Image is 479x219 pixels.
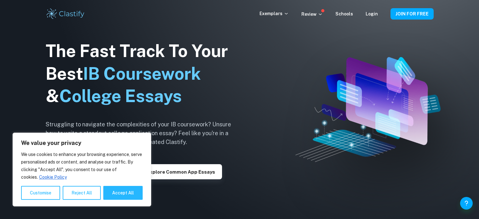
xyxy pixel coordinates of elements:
[103,186,143,200] button: Accept All
[13,133,151,206] div: We value your privacy
[140,164,222,179] button: Explore Common App essays
[301,11,323,18] p: Review
[63,186,101,200] button: Reject All
[46,8,86,20] img: Clastify logo
[259,10,289,17] p: Exemplars
[59,86,182,106] span: College Essays
[46,40,241,108] h1: The Fast Track To Your Best &
[83,64,201,84] span: IB Coursework
[460,197,473,210] button: Help and Feedback
[21,151,143,181] p: We use cookies to enhance your browsing experience, serve personalised ads or content, and analys...
[46,120,241,147] h6: Struggling to navigate the complexities of your IB coursework? Unsure how to write a standout col...
[295,57,441,162] img: Clastify hero
[21,139,143,147] p: We value your privacy
[140,169,222,175] a: Explore Common App essays
[21,186,60,200] button: Customise
[366,11,378,16] a: Login
[335,11,353,16] a: Schools
[39,174,67,180] a: Cookie Policy
[391,8,434,20] button: JOIN FOR FREE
